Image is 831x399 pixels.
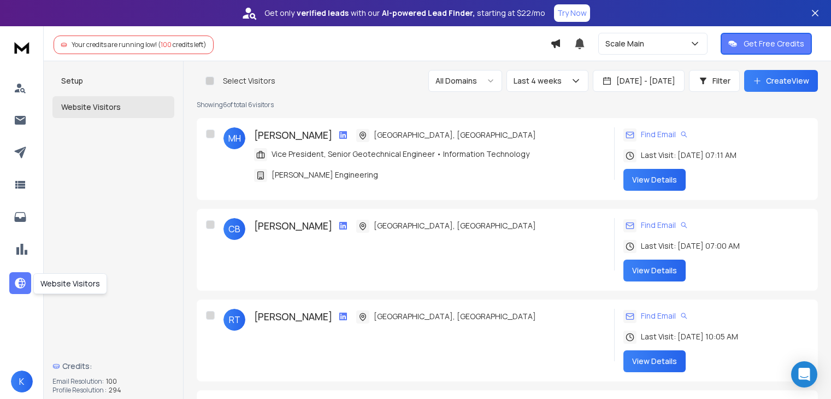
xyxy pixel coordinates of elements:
h3: [PERSON_NAME] [254,218,332,233]
button: Filter [689,70,740,92]
button: Last 4 weeks [506,70,588,92]
button: K [11,371,33,392]
button: Website Visitors [52,96,174,118]
span: ( credits left) [158,40,207,49]
img: logo [11,37,33,57]
span: Last Visit: [DATE] 10:05 AM [641,331,738,342]
span: Vice President, Senior Geotechnical Engineer • Information Technology [272,149,529,160]
p: Profile Resolution : [52,386,107,395]
button: Try Now [554,4,590,22]
span: 100 [106,377,117,386]
span: [PERSON_NAME] Engineering [272,169,378,180]
p: Get Free Credits [744,38,804,49]
p: Select Visitors [223,75,275,86]
span: RT [223,309,245,331]
span: 100 [161,40,172,49]
span: MH [223,127,245,149]
div: Website Visitors [33,273,107,294]
span: [GEOGRAPHIC_DATA], [GEOGRAPHIC_DATA] [374,311,536,322]
span: CB [223,218,245,240]
p: Last 4 weeks [514,75,566,86]
span: [GEOGRAPHIC_DATA], [GEOGRAPHIC_DATA] [374,130,536,140]
button: View Details [623,350,686,372]
span: Credits: [62,361,92,372]
span: [GEOGRAPHIC_DATA], [GEOGRAPHIC_DATA] [374,220,536,231]
p: Showing 6 of total 6 visitors [197,101,818,109]
button: View Details [623,169,686,191]
p: Scale Main [605,38,649,49]
h3: [PERSON_NAME] [254,309,332,324]
strong: AI-powered Lead Finder, [382,8,475,19]
p: Email Resolution: [52,377,104,386]
span: Last Visit: [DATE] 07:11 AM [641,150,736,161]
p: Try Now [557,8,587,19]
div: Find Email [623,218,688,232]
div: Find Email [623,127,688,142]
div: Find Email [623,309,688,323]
button: [DATE] - [DATE] [593,70,685,92]
button: All Domains [428,70,502,92]
div: Open Intercom Messenger [791,361,817,388]
span: 294 [109,386,121,395]
button: Get Free Credits [721,33,812,55]
h3: [PERSON_NAME] [254,127,332,143]
span: Your credits are running low! [72,40,157,49]
a: Credits: [52,355,174,377]
strong: verified leads [297,8,349,19]
button: View Details [623,260,686,281]
span: Last Visit: [DATE] 07:00 AM [641,240,740,251]
p: Get only with our starting at $22/mo [264,8,545,19]
button: CreateView [744,70,818,92]
button: Setup [52,70,174,92]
